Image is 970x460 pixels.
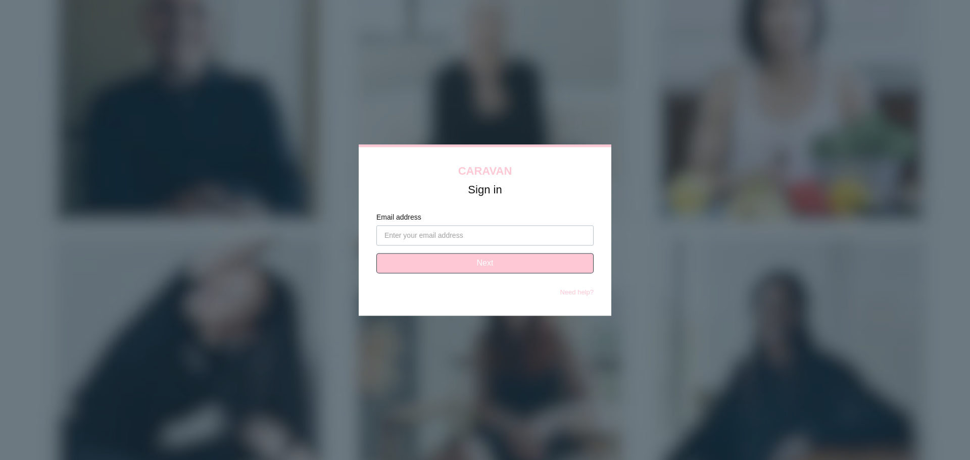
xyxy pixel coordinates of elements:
input: Enter your email address [376,225,594,245]
button: Next [376,253,594,273]
label: Email address [376,212,594,223]
a: CARAVAN [458,165,512,177]
h1: Sign in [376,185,594,194]
a: Need help? [560,288,594,296]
